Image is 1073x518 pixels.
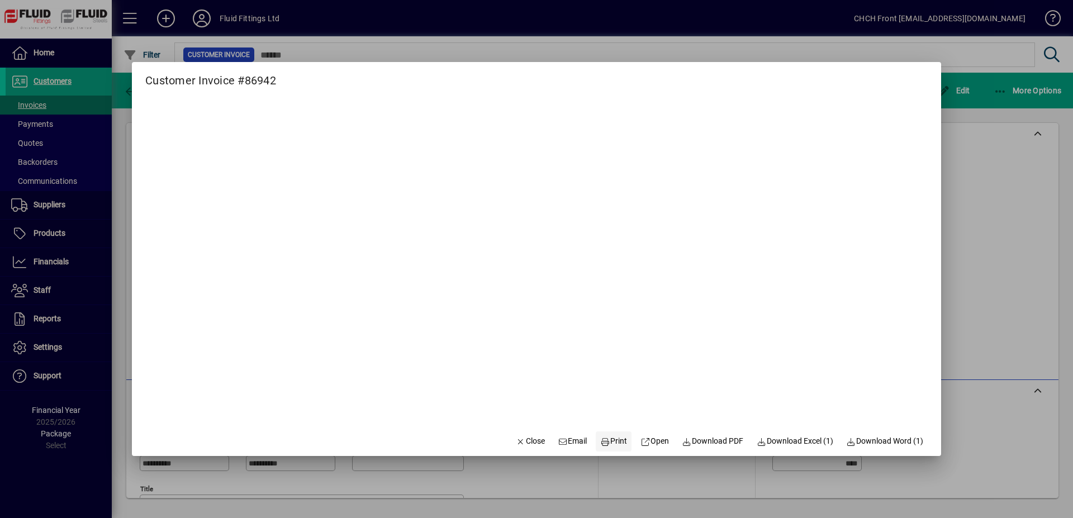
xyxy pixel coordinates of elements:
button: Print [596,431,632,452]
span: Close [516,435,545,447]
button: Close [511,431,549,452]
button: Email [554,431,592,452]
button: Download Word (1) [842,431,928,452]
h2: Customer Invoice #86942 [132,62,289,89]
a: Download PDF [678,431,748,452]
span: Email [558,435,587,447]
button: Download Excel (1) [752,431,838,452]
span: Print [600,435,627,447]
a: Open [636,431,673,452]
span: Open [640,435,669,447]
span: Download Excel (1) [757,435,833,447]
span: Download Word (1) [847,435,924,447]
span: Download PDF [682,435,744,447]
